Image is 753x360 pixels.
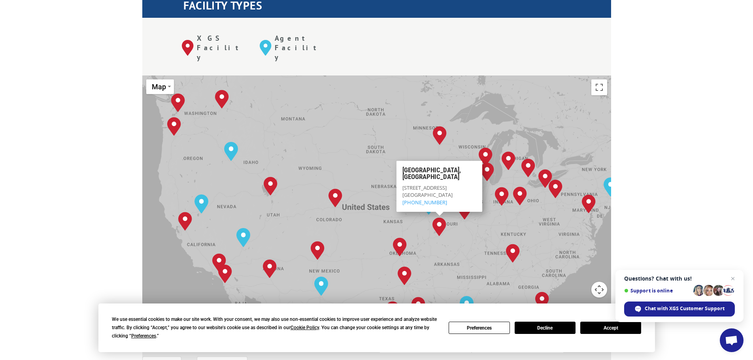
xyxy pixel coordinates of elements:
[624,275,735,282] span: Questions? Chat with us!
[236,228,250,247] div: Las Vegas, NV
[582,194,596,213] div: Baltimore, MD
[720,328,744,352] div: Open chat
[224,142,238,161] div: Boise, ID
[521,158,535,177] div: Detroit, MI
[197,34,248,62] p: XGS Facility
[433,126,447,145] div: Minneapolis, MN
[645,305,725,312] span: Chat with XGS Customer Support
[314,277,328,296] div: El Paso, TX
[495,187,509,206] div: Indianapolis, IN
[460,296,474,315] div: New Orleans, LA
[591,282,607,298] button: Map camera controls
[591,79,607,95] button: Toggle fullscreen view
[458,201,472,220] div: St. Louis, MO
[218,264,232,283] div: San Diego, CA
[449,322,510,334] button: Preferences
[580,322,641,334] button: Accept
[624,302,735,317] div: Chat with XGS Customer Support
[328,188,342,207] div: Denver, CO
[480,162,494,181] div: Chicago, IL
[624,288,691,294] span: Support is online
[215,90,229,109] div: Spokane, WA
[538,169,552,188] div: Cleveland, OH
[393,237,407,256] div: Oklahoma City, OK
[146,79,174,94] button: Change map style
[474,164,479,170] span: Close
[194,194,208,213] div: Reno, NV
[411,297,425,316] div: Houston, TX
[264,177,277,196] div: Salt Lake City, UT
[402,167,476,184] h3: [GEOGRAPHIC_DATA], [GEOGRAPHIC_DATA]
[479,147,493,166] div: Milwaukee, WI
[152,83,166,91] span: Map
[263,259,277,278] div: Phoenix, AZ
[98,303,655,352] div: Cookie Consent Prompt
[549,179,562,198] div: Pittsburgh, PA
[386,301,400,320] div: San Antonio, TX
[422,196,436,215] div: Kansas City, MO
[212,253,226,272] div: Chino, CA
[275,34,326,62] p: Agent Facility
[131,333,156,339] span: Preferences
[171,93,185,112] div: Kent, WA
[311,241,325,260] div: Albuquerque, NM
[402,198,447,205] a: [PHONE_NUMBER]
[402,184,476,206] p: [STREET_ADDRESS] [GEOGRAPHIC_DATA]
[515,322,576,334] button: Decline
[178,212,192,231] div: Tracy, CA
[502,151,515,170] div: Grand Rapids, MI
[167,117,181,136] div: Portland, OR
[513,187,527,205] div: Dayton, OH
[728,274,738,283] span: Close chat
[432,217,446,236] div: Springfield, MO
[535,292,549,311] div: Jacksonville, FL
[604,177,617,196] div: Elizabeth, NJ
[291,325,319,330] span: Cookie Policy
[112,315,439,340] div: We use essential cookies to make our site work. With your consent, we may also use non-essential ...
[506,244,520,263] div: Tunnel Hill, GA
[398,266,411,285] div: Dallas, TX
